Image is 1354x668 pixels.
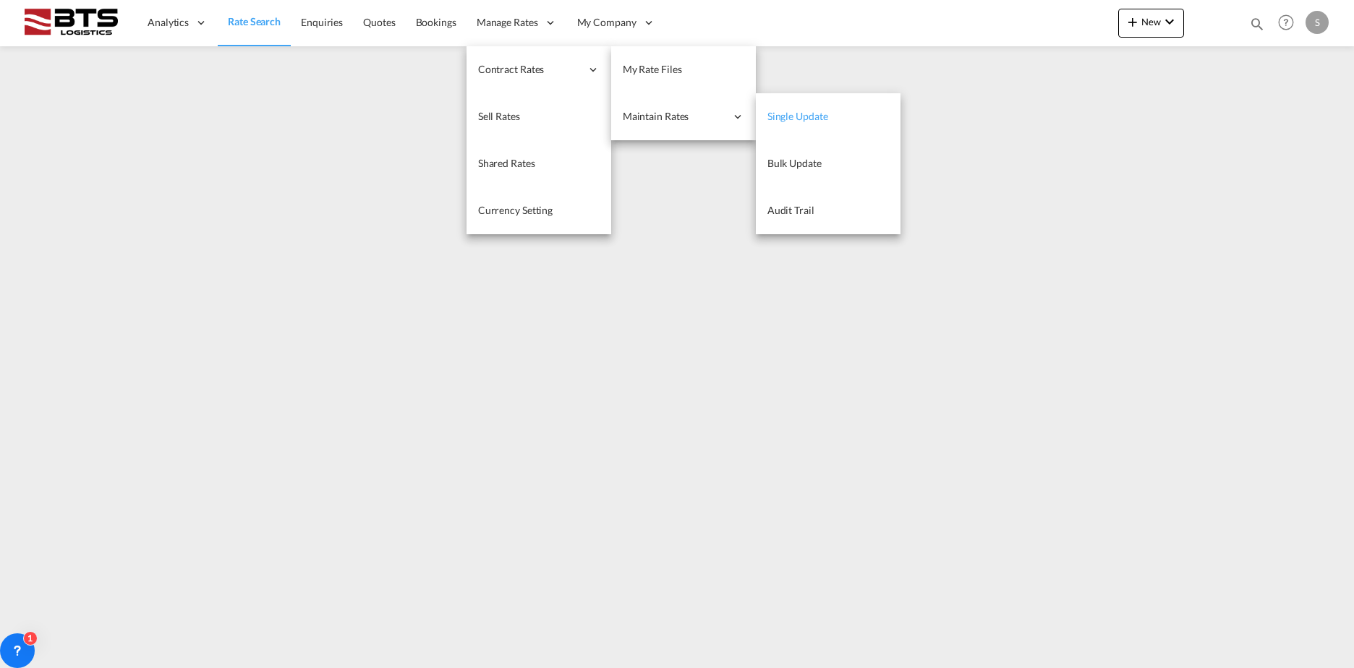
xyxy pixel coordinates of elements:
[1249,16,1265,38] div: icon-magnify
[363,16,395,28] span: Quotes
[577,15,636,30] span: My Company
[1124,16,1178,27] span: New
[478,110,520,122] span: Sell Rates
[1249,16,1265,32] md-icon: icon-magnify
[1274,10,1306,36] div: Help
[1124,13,1141,30] md-icon: icon-plus 400-fg
[22,7,119,39] img: cdcc71d0be7811ed9adfbf939d2aa0e8.png
[756,93,900,140] a: Single Update
[611,46,756,93] a: My Rate Files
[623,109,725,124] span: Maintain Rates
[478,157,535,169] span: Shared Rates
[767,157,822,169] span: Bulk Update
[478,204,553,216] span: Currency Setting
[756,140,900,187] a: Bulk Update
[477,15,538,30] span: Manage Rates
[467,93,611,140] a: Sell Rates
[1118,9,1184,38] button: icon-plus 400-fgNewicon-chevron-down
[767,204,814,216] span: Audit Trail
[756,187,900,234] a: Audit Trail
[478,62,581,77] span: Contract Rates
[467,187,611,234] a: Currency Setting
[416,16,456,28] span: Bookings
[301,16,343,28] span: Enquiries
[228,15,281,27] span: Rate Search
[611,93,756,140] div: Maintain Rates
[1161,13,1178,30] md-icon: icon-chevron-down
[1274,10,1298,35] span: Help
[623,63,682,75] span: My Rate Files
[148,15,189,30] span: Analytics
[767,110,828,122] span: Single Update
[467,140,611,187] a: Shared Rates
[1306,11,1329,34] div: S
[467,46,611,93] div: Contract Rates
